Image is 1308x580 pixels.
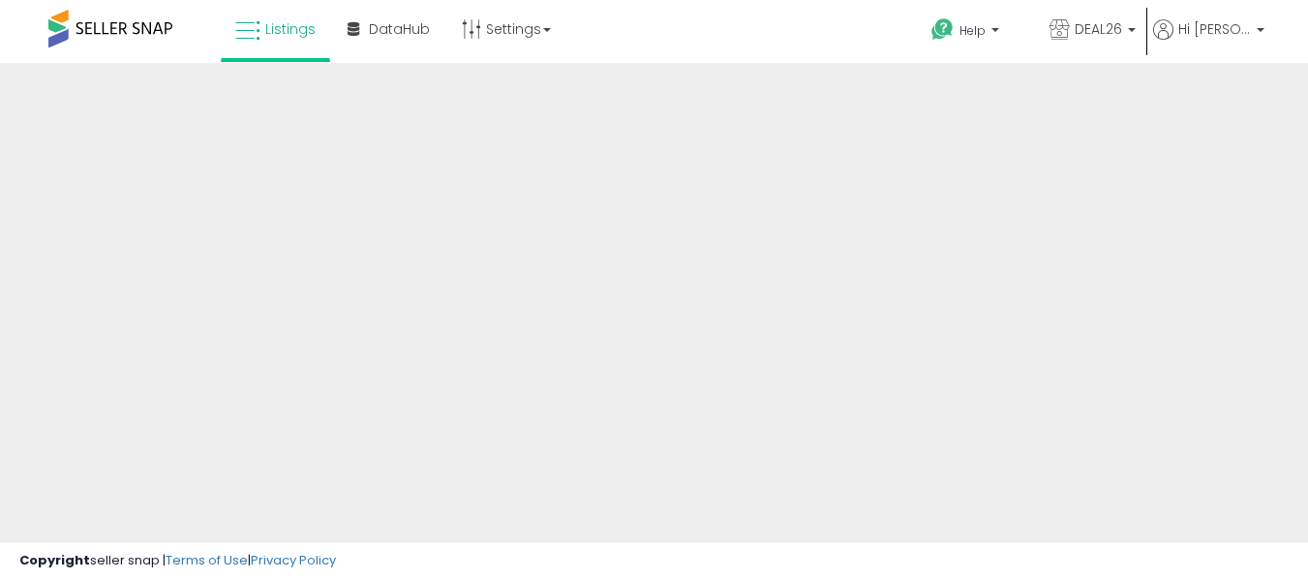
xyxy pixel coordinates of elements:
[251,551,336,569] a: Privacy Policy
[1153,19,1264,63] a: Hi [PERSON_NAME]
[1178,19,1251,39] span: Hi [PERSON_NAME]
[166,551,248,569] a: Terms of Use
[930,17,955,42] i: Get Help
[959,22,986,39] span: Help
[1075,19,1122,39] span: DEAL26
[916,3,1032,63] a: Help
[19,551,90,569] strong: Copyright
[265,19,316,39] span: Listings
[369,19,430,39] span: DataHub
[19,552,336,570] div: seller snap | |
